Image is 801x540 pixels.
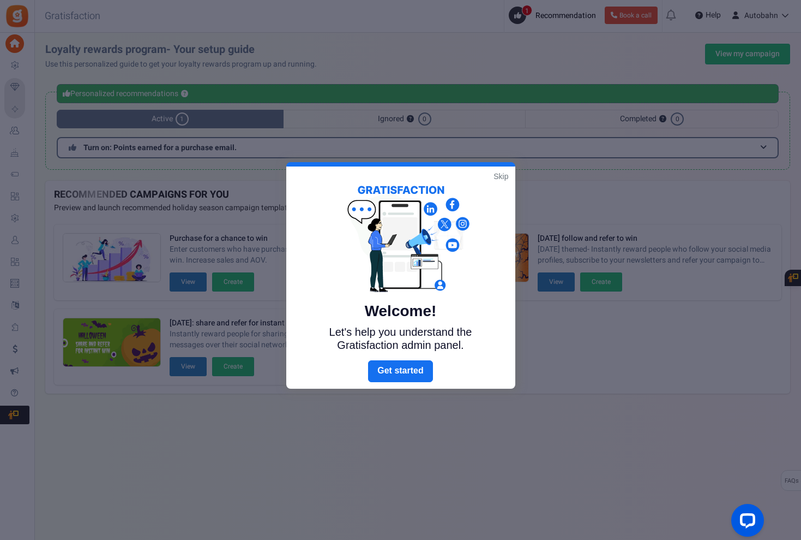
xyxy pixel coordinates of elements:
[311,302,491,320] h5: Welcome!
[311,325,491,352] p: Let's help you understand the Gratisfaction admin panel.
[368,360,432,382] a: Next
[493,171,508,182] a: Skip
